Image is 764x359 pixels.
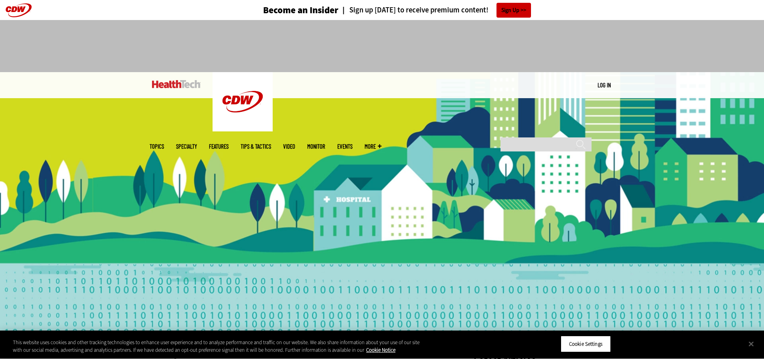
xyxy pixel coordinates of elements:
iframe: advertisement [236,28,528,64]
span: Specialty [176,143,197,149]
div: User menu [598,81,611,89]
h3: Become an Insider [263,6,338,15]
a: Video [283,143,295,149]
a: More information about your privacy [366,347,395,354]
button: Close [742,335,760,353]
a: MonITor [307,143,325,149]
img: Home [152,80,201,88]
div: This website uses cookies and other tracking technologies to enhance user experience and to analy... [13,339,420,354]
a: CDW [213,125,273,133]
button: Cookie Settings [561,336,611,353]
a: Tips & Tactics [241,143,271,149]
img: Home [213,72,273,131]
span: More [365,143,381,149]
a: Sign Up [496,3,531,18]
a: Sign up [DATE] to receive premium content! [338,6,488,14]
a: Features [209,143,229,149]
a: Events [337,143,353,149]
span: Topics [150,143,164,149]
a: Log in [598,81,611,89]
a: Become an Insider [233,6,338,15]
